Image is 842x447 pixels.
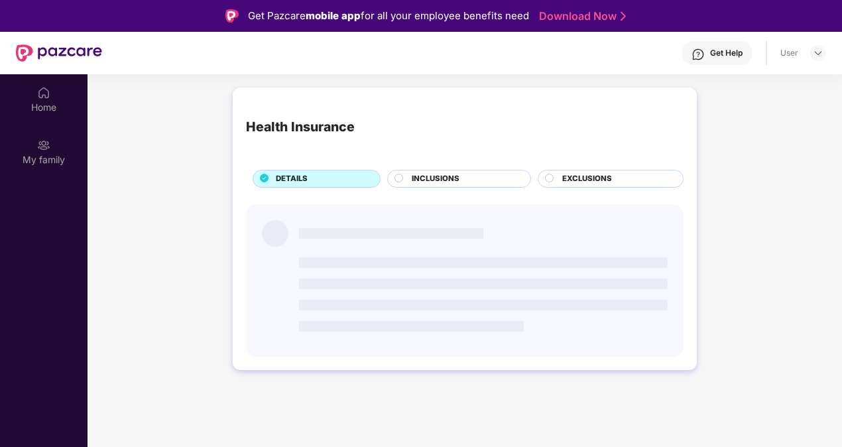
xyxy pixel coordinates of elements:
img: Logo [225,9,239,23]
img: svg+xml;base64,PHN2ZyBpZD0iRHJvcGRvd24tMzJ4MzIiIHhtbG5zPSJodHRwOi8vd3d3LnczLm9yZy8yMDAwL3N2ZyIgd2... [813,48,823,58]
span: DETAILS [276,173,308,185]
img: Stroke [621,9,626,23]
div: Get Pazcare for all your employee benefits need [248,8,529,24]
div: Health Insurance [246,117,355,137]
img: svg+xml;base64,PHN2ZyB3aWR0aD0iMjAiIGhlaWdodD0iMjAiIHZpZXdCb3g9IjAgMCAyMCAyMCIgZmlsbD0ibm9uZSIgeG... [37,139,50,152]
img: svg+xml;base64,PHN2ZyBpZD0iSG9tZSIgeG1sbnM9Imh0dHA6Ly93d3cudzMub3JnLzIwMDAvc3ZnIiB3aWR0aD0iMjAiIG... [37,86,50,99]
a: Download Now [539,9,622,23]
div: User [780,48,798,58]
span: INCLUSIONS [412,173,459,185]
strong: mobile app [306,9,361,22]
span: EXCLUSIONS [562,173,612,185]
img: svg+xml;base64,PHN2ZyBpZD0iSGVscC0zMngzMiIgeG1sbnM9Imh0dHA6Ly93d3cudzMub3JnLzIwMDAvc3ZnIiB3aWR0aD... [692,48,705,61]
div: Get Help [710,48,743,58]
img: New Pazcare Logo [16,44,102,62]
